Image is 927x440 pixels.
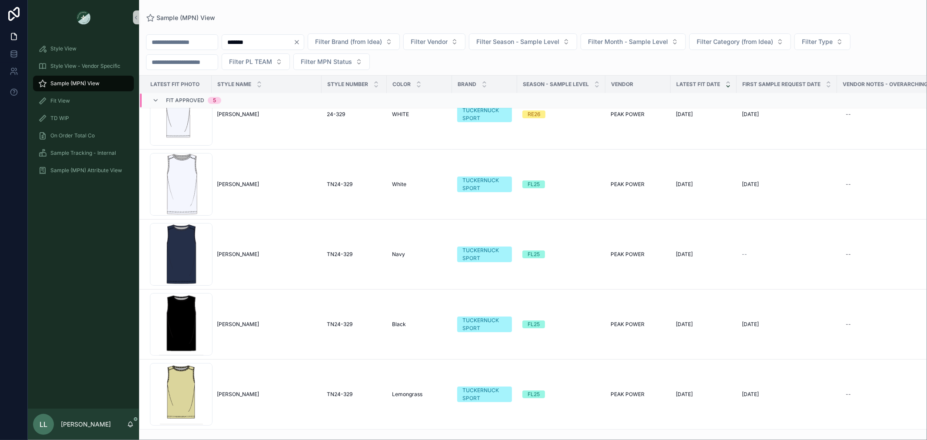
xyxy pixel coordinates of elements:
[462,107,507,122] div: TUCKERNUCK SPORT
[327,111,345,118] span: 24-329
[392,321,447,328] a: Black
[217,251,259,258] span: [PERSON_NAME]
[462,177,507,192] div: TUCKERNUCK SPORT
[33,110,134,126] a: TD WIP
[327,251,352,258] span: TN24-329
[50,63,120,70] span: Style View - Vendor Specific
[327,251,382,258] a: TN24-329
[846,181,851,188] div: --
[392,181,447,188] a: White
[676,111,693,118] span: [DATE]
[40,419,47,430] span: LL
[50,167,122,174] span: Sample (MPN) Attribute View
[150,81,199,88] span: Latest Fit Photo
[315,37,382,46] span: Filter Brand (from Idea)
[50,150,116,157] span: Sample Tracking - Internal
[403,33,465,50] button: Select Button
[611,111,645,118] span: PEAK POWER
[327,321,382,328] a: TN24-329
[392,81,411,88] span: Color
[457,387,512,402] a: TUCKERNUCK SPORT
[217,111,259,118] span: [PERSON_NAME]
[293,53,370,70] button: Select Button
[742,81,821,88] span: FIRST SAMPLE REQUEST DATE
[217,111,316,118] a: [PERSON_NAME]
[392,111,447,118] a: WHITE
[33,93,134,109] a: Fit View
[327,181,382,188] a: TN24-329
[676,111,731,118] a: [DATE]
[462,317,507,332] div: TUCKERNUCK SPORT
[611,321,645,328] span: PEAK POWER
[611,181,645,188] span: PEAK POWER
[33,41,134,57] a: Style View
[166,97,204,104] span: Fit Approved
[392,181,406,188] span: White
[76,10,90,24] img: App logo
[469,33,577,50] button: Select Button
[50,45,76,52] span: Style View
[588,37,668,46] span: Filter Month - Sample Level
[611,391,665,398] a: PEAK POWER
[528,390,540,398] div: FL25
[327,321,352,328] span: TN24-329
[676,391,693,398] span: [DATE]
[61,420,111,429] p: [PERSON_NAME]
[611,391,645,398] span: PEAK POWER
[689,33,791,50] button: Select Button
[581,33,686,50] button: Select Button
[327,181,352,188] span: TN24-329
[742,321,759,328] span: [DATE]
[846,111,851,118] div: --
[411,37,448,46] span: Filter Vendor
[392,391,447,398] a: Lemongrass
[50,80,100,87] span: Sample (MPN) View
[457,247,512,262] a: TUCKERNUCK SPORT
[392,391,422,398] span: Lemongrass
[222,53,290,70] button: Select Button
[308,33,400,50] button: Select Button
[676,321,693,328] span: [DATE]
[217,81,251,88] span: Style Name
[458,81,476,88] span: Brand
[528,250,540,258] div: FL25
[522,250,600,258] a: FL25
[676,251,693,258] span: [DATE]
[742,111,759,118] span: [DATE]
[50,132,95,139] span: On Order Total Co
[301,57,352,66] span: Filter MPN Status
[611,81,633,88] span: Vendor
[522,320,600,328] a: FL25
[462,247,507,262] div: TUCKERNUCK SPORT
[229,57,272,66] span: Filter PL TEAM
[742,391,759,398] span: [DATE]
[676,81,720,88] span: Latest Fit Date
[327,391,382,398] a: TN24-329
[217,391,259,398] span: [PERSON_NAME]
[611,251,645,258] span: PEAK POWER
[457,317,512,332] a: TUCKERNUCK SPORT
[611,181,665,188] a: PEAK POWER
[846,321,851,328] div: --
[217,321,316,328] a: [PERSON_NAME]
[742,321,832,328] a: [DATE]
[392,111,409,118] span: WHITE
[217,181,316,188] a: [PERSON_NAME]
[33,128,134,143] a: On Order Total Co
[676,181,693,188] span: [DATE]
[392,251,447,258] a: Navy
[794,33,851,50] button: Select Button
[457,177,512,192] a: TUCKERNUCK SPORT
[522,110,600,118] a: RE26
[457,107,512,122] a: TUCKERNUCK SPORT
[523,81,589,88] span: Season - Sample Level
[611,321,665,328] a: PEAK POWER
[742,391,832,398] a: [DATE]
[217,391,316,398] a: [PERSON_NAME]
[217,181,259,188] span: [PERSON_NAME]
[462,387,507,402] div: TUCKERNUCK SPORT
[846,391,851,398] div: --
[528,110,540,118] div: RE26
[522,390,600,398] a: FL25
[802,37,833,46] span: Filter Type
